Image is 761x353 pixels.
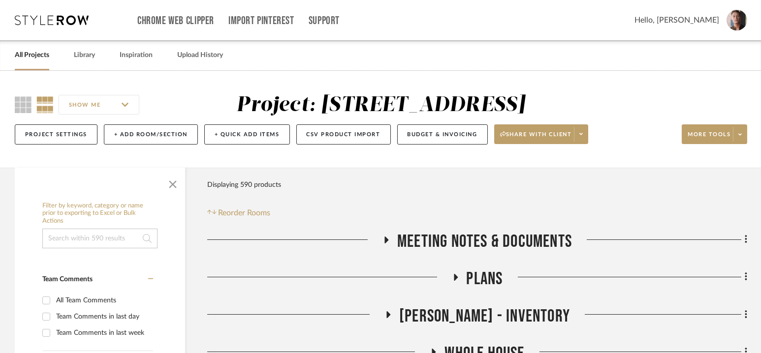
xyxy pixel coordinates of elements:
a: Chrome Web Clipper [137,17,214,25]
a: Inspiration [120,49,153,62]
div: Displaying 590 products [207,175,281,195]
button: Reorder Rooms [207,207,271,219]
button: Close [163,173,183,192]
span: Plans [467,268,503,290]
span: Hello, [PERSON_NAME] [634,14,719,26]
span: More tools [688,131,730,146]
span: Meeting notes & Documents [397,231,572,252]
h6: Filter by keyword, category or name prior to exporting to Excel or Bulk Actions [42,202,158,225]
button: Budget & Invoicing [397,124,488,145]
img: avatar [727,10,747,30]
button: + Add Room/Section [104,124,198,145]
input: Search within 590 results [42,229,158,248]
button: Project Settings [15,124,97,145]
button: + Quick Add Items [204,124,290,145]
div: Team Comments in last day [56,309,151,324]
button: CSV Product Import [296,124,391,145]
a: Support [309,17,340,25]
a: Import Pinterest [228,17,294,25]
a: All Projects [15,49,49,62]
span: Reorder Rooms [219,207,271,219]
div: All Team Comments [56,293,151,308]
div: Project: [STREET_ADDRESS] [237,95,526,116]
a: Library [74,49,95,62]
button: More tools [682,124,747,144]
a: Upload History [177,49,223,62]
span: Team Comments [42,276,93,283]
span: [PERSON_NAME] - Inventory [399,306,570,327]
button: Share with client [494,124,589,144]
div: Team Comments in last week [56,325,151,341]
span: Share with client [500,131,572,146]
